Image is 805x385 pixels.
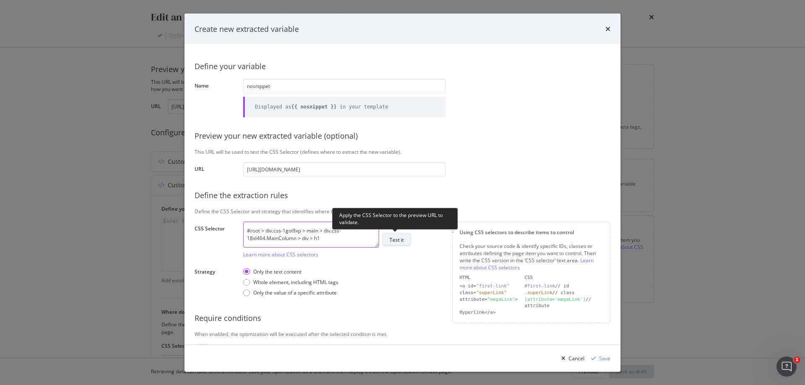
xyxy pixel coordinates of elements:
div: Test it [390,236,404,243]
label: Name [195,82,236,115]
div: class= [460,289,518,296]
div: // attribute [525,296,603,309]
div: HTML [460,274,518,281]
span: 1 [794,357,800,363]
div: Define the CSS Selector and strategy that identifies where to extract the variable from your page. [195,207,610,214]
label: CSS Selector [195,225,236,256]
textarea: #root > div.css-1goi9xp > main > div.css-18xl464.MainColumn > div > h1 [243,221,379,247]
iframe: Intercom live chat [776,357,797,377]
div: Apply the CSS Selector to the preview URL to validate. [332,208,458,230]
div: times [605,23,610,34]
div: Hyperlink</a> [460,309,518,315]
div: Define your variable [195,61,610,72]
label: URL [195,165,236,174]
div: Only the value of a specific attribute [253,289,337,296]
div: #first-link [525,283,555,289]
div: "superLink" [476,289,507,295]
div: Only the text content [243,268,338,275]
button: Cancel [558,351,584,365]
div: When enabled, the optimization will be executed after the selected conditon is met. [195,331,610,338]
div: Require conditions [195,313,610,324]
div: [attribute='megaLink'] [525,296,586,302]
div: <a id= [460,283,518,289]
div: Whole element, including HTML tags [243,279,338,286]
label: Strategy [195,268,236,297]
div: "first-link" [476,283,509,289]
a: Learn more about CSS selectors [460,257,594,271]
div: Define the extraction rules [195,190,610,201]
div: This URL will be used to test the CSS Selector (defines where to extract the new variable). [195,148,610,155]
div: Check your source code & identify specific IDs, classes or attributes defining the page item you ... [460,242,603,271]
b: {{ nosnippet }} [291,103,337,109]
button: Save [588,351,610,365]
div: Only the value of a specific attribute [243,289,338,296]
div: Using CSS selectors to describe items to control [460,228,603,235]
div: Create new extracted variable [195,23,299,34]
div: // class [525,289,603,296]
div: Displayed as in your template [255,103,388,110]
button: Test it [382,233,411,246]
div: CSS [525,274,603,281]
div: modal [184,13,621,372]
input: https://www.example.com [243,162,446,176]
div: Whole element, including HTML tags [253,279,338,286]
div: Preview your new extracted variable (optional) [195,131,610,142]
div: Cancel [569,354,584,362]
div: // id [525,283,603,289]
div: Only the text content [253,268,301,275]
div: Save [599,354,610,362]
div: .superLink [525,289,552,295]
div: "megaLink" [487,296,515,302]
div: attribute= > [460,296,518,309]
a: Learn more about CSS selectors [243,251,318,258]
